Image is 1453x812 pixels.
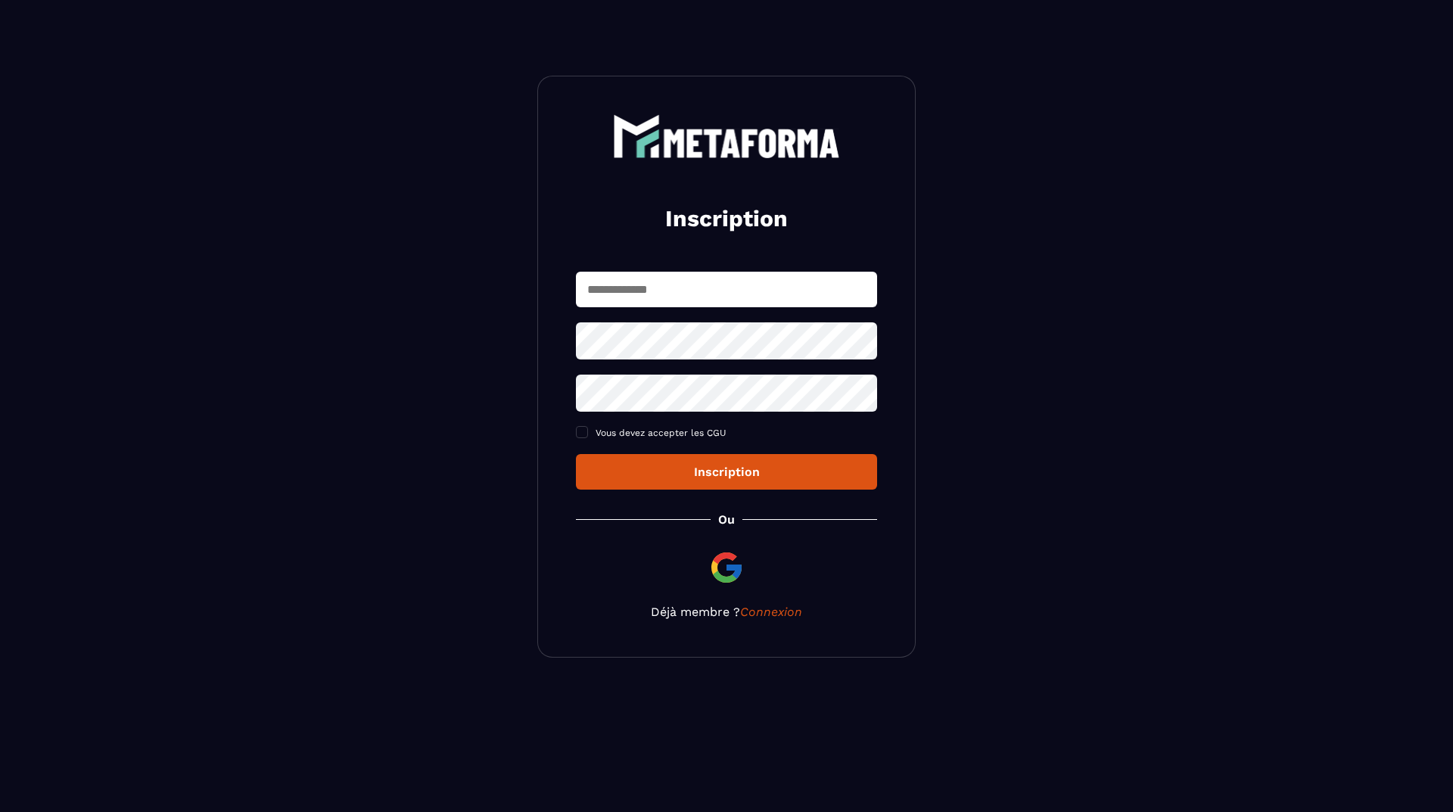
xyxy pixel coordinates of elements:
h2: Inscription [594,204,859,234]
p: Ou [718,512,735,527]
a: logo [576,114,877,158]
a: Connexion [740,605,802,619]
img: google [708,549,745,586]
p: Déjà membre ? [576,605,877,619]
button: Inscription [576,454,877,490]
div: Inscription [588,465,865,479]
span: Vous devez accepter les CGU [596,428,726,438]
img: logo [613,114,840,158]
